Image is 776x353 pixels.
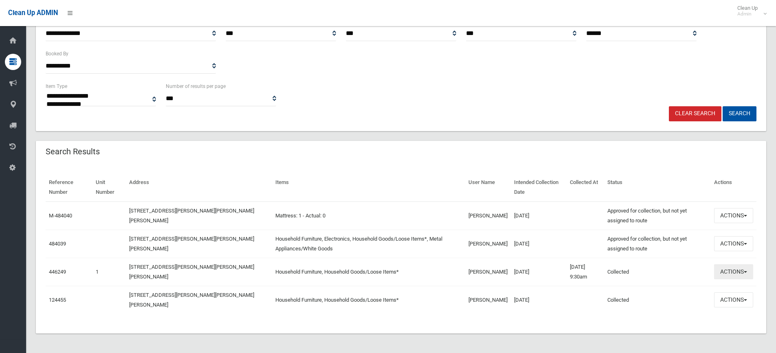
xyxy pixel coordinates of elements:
a: [STREET_ADDRESS][PERSON_NAME][PERSON_NAME][PERSON_NAME] [129,208,254,224]
td: 1 [92,258,126,286]
td: [PERSON_NAME] [465,286,511,314]
th: Intended Collection Date [511,173,567,202]
th: Items [272,173,466,202]
button: Actions [714,264,753,279]
a: [STREET_ADDRESS][PERSON_NAME][PERSON_NAME][PERSON_NAME] [129,292,254,308]
th: Unit Number [92,173,126,202]
a: [STREET_ADDRESS][PERSON_NAME][PERSON_NAME][PERSON_NAME] [129,236,254,252]
a: [STREET_ADDRESS][PERSON_NAME][PERSON_NAME][PERSON_NAME] [129,264,254,280]
label: Booked By [46,49,68,58]
span: Clean Up ADMIN [8,9,58,17]
td: Household Furniture, Household Goods/Loose Items* [272,258,466,286]
th: User Name [465,173,511,202]
span: Clean Up [733,5,766,17]
a: Clear Search [669,106,721,121]
td: [DATE] [511,230,567,258]
header: Search Results [36,144,110,160]
th: Address [126,173,272,202]
th: Reference Number [46,173,92,202]
button: Actions [714,236,753,251]
td: Approved for collection, but not yet assigned to route [604,230,711,258]
small: Admin [737,11,758,17]
label: Number of results per page [166,82,226,91]
td: [DATE] 9:30am [567,258,604,286]
td: [DATE] [511,258,567,286]
a: 484039 [49,241,66,247]
td: Household Furniture, Household Goods/Loose Items* [272,286,466,314]
td: Collected [604,286,711,314]
td: [DATE] [511,202,567,230]
th: Status [604,173,711,202]
th: Collected At [567,173,604,202]
th: Actions [711,173,756,202]
td: Collected [604,258,711,286]
label: Item Type [46,82,67,91]
button: Search [723,106,756,121]
button: Actions [714,292,753,307]
button: Actions [714,208,753,223]
td: [PERSON_NAME] [465,258,511,286]
td: Mattress: 1 - Actual: 0 [272,202,466,230]
td: [PERSON_NAME] [465,202,511,230]
td: [PERSON_NAME] [465,230,511,258]
td: [DATE] [511,286,567,314]
td: Approved for collection, but not yet assigned to route [604,202,711,230]
a: 124455 [49,297,66,303]
a: 446249 [49,269,66,275]
a: M-484040 [49,213,72,219]
td: Household Furniture, Electronics, Household Goods/Loose Items*, Metal Appliances/White Goods [272,230,466,258]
